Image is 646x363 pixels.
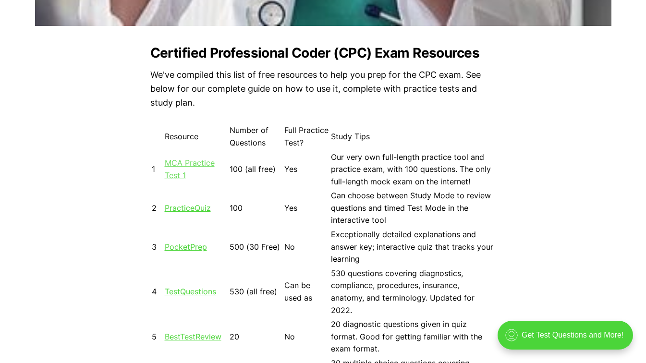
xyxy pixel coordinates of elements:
[229,151,283,189] td: 100 (all free)
[330,189,495,227] td: Can choose between Study Mode to review questions and timed Test Mode in the interactive tool
[229,228,283,266] td: 500 (30 Free)
[330,318,495,356] td: 20 diagnostic questions given in quiz format. Good for getting familiar with the exam format.
[229,267,283,317] td: 530 (all free)
[330,124,495,149] td: Study Tips
[165,242,207,252] a: PocketPrep
[229,318,283,356] td: 20
[284,189,329,227] td: Yes
[330,267,495,317] td: 530 questions covering diagnostics, compliance, procedures, insurance, anatomy, and terminology. ...
[229,124,283,149] td: Number of Questions
[165,287,216,296] a: TestQuestions
[229,189,283,227] td: 100
[284,151,329,189] td: Yes
[150,45,496,60] h2: Certified Professional Coder (CPC) Exam Resources
[150,68,496,109] p: We've compiled this list of free resources to help you prep for the CPC exam. See below for our c...
[165,158,215,180] a: MCA Practice Test 1
[284,267,329,317] td: Can be used as
[284,228,329,266] td: No
[164,124,228,149] td: Resource
[151,228,163,266] td: 3
[151,318,163,356] td: 5
[284,124,329,149] td: Full Practice Test?
[151,151,163,189] td: 1
[151,267,163,317] td: 4
[330,151,495,189] td: Our very own full-length practice tool and practice exam, with 100 questions. The only full-lengt...
[165,332,221,341] a: BestTestReview
[151,189,163,227] td: 2
[165,203,211,213] a: PracticeQuiz
[284,318,329,356] td: No
[330,228,495,266] td: Exceptionally detailed explanations and answer key; interactive quiz that tracks your learning
[489,316,646,363] iframe: portal-trigger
